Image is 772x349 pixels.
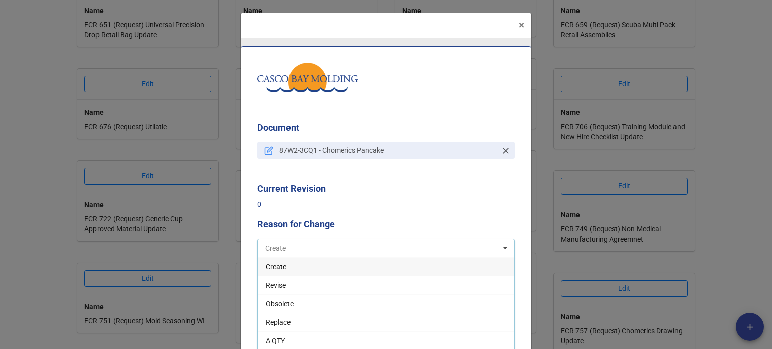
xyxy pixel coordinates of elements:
span: Δ QTY [266,337,285,345]
span: Create [266,263,286,271]
span: × [519,19,524,31]
span: Replace [266,318,291,326]
img: ltfiPdBR88%2FCasco%20Bay%20Molding%20Logo.png [257,63,358,92]
b: Current Revision [257,183,326,194]
p: 87W2-3CQ1 - Chomerics Pancake [279,145,497,155]
label: Document [257,121,299,135]
label: Reason for Change [257,217,335,231]
span: Obsolete [266,300,294,308]
p: 0 [257,199,515,209]
span: Revise [266,281,286,289]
